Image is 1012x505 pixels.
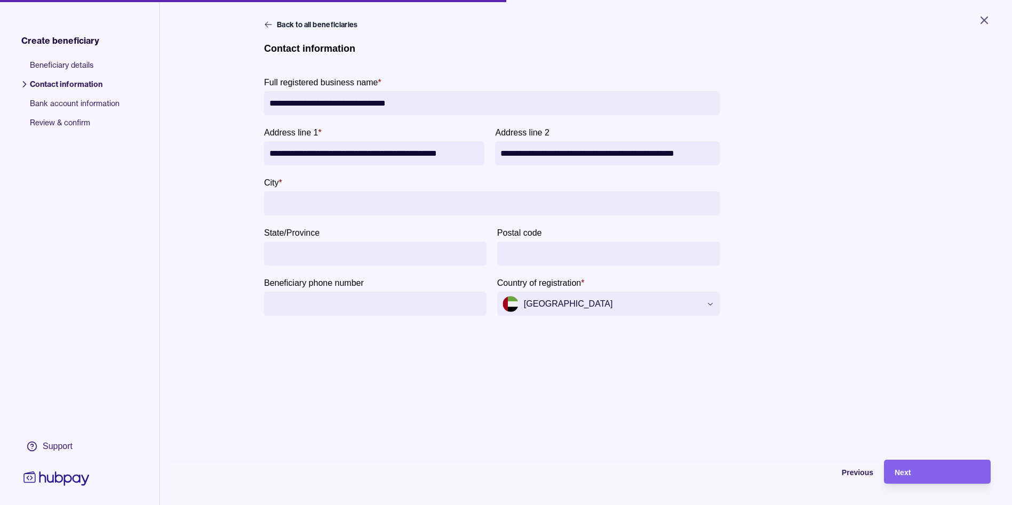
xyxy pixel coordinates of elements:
label: Address line 2 [495,126,549,139]
button: Previous [767,460,873,484]
p: Full registered business name [264,78,378,87]
span: Review & confirm [30,117,119,137]
p: Address line 2 [495,128,549,137]
label: Country of registration [497,276,585,289]
div: Support [43,440,73,452]
input: Beneficiary phone number [269,292,481,316]
p: State/Province [264,228,320,237]
input: State/Province [269,242,481,266]
button: Next [884,460,991,484]
label: Beneficiary phone number [264,276,364,289]
p: City [264,178,279,187]
label: Full registered business name [264,76,381,89]
span: Beneficiary details [30,60,119,79]
label: State/Province [264,226,320,239]
button: Back to all beneficiaries [264,19,360,30]
button: Close [965,9,1003,32]
span: Next [895,468,911,477]
label: Address line 1 [264,126,322,139]
input: Address line 1 [269,141,479,165]
span: Contact information [30,79,119,98]
p: Postal code [497,228,542,237]
label: Postal code [497,226,542,239]
a: Support [21,435,92,458]
p: Beneficiary phone number [264,278,364,287]
p: Address line 1 [264,128,318,137]
span: Previous [842,468,873,477]
span: Create beneficiary [21,34,99,47]
input: Postal code [503,242,714,266]
label: City [264,176,282,189]
span: Bank account information [30,98,119,117]
h1: Contact information [264,43,355,54]
p: Country of registration [497,278,581,287]
input: Full registered business name [269,91,714,115]
input: City [269,191,714,215]
input: Address line 2 [500,141,714,165]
